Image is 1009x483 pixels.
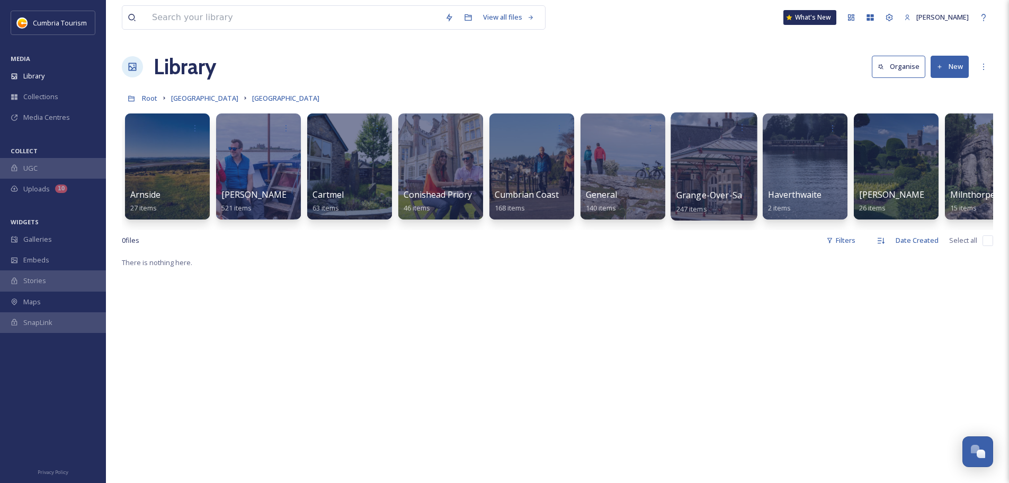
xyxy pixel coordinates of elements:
span: Embeds [23,255,49,265]
span: General [586,189,617,200]
span: 247 items [676,204,707,213]
a: Library [154,51,216,83]
span: 0 file s [122,235,139,245]
a: [PERSON_NAME] [899,7,974,28]
a: General140 items [586,190,617,213]
span: Conishead Priory [404,189,472,200]
img: images.jpg [17,17,28,28]
span: 27 items [130,203,157,213]
a: Haverthwaite2 items [768,190,822,213]
a: [PERSON_NAME]-in-[GEOGRAPHIC_DATA]521 items [221,190,388,213]
span: WIDGETS [11,218,39,226]
a: Conishead Priory46 items [404,190,472,213]
span: 140 items [586,203,616,213]
a: What's New [783,10,836,25]
span: 521 items [221,203,252,213]
a: [GEOGRAPHIC_DATA] [171,92,238,104]
span: [GEOGRAPHIC_DATA] [171,93,238,103]
span: Haverthwaite [768,189,822,200]
span: There is nothing here. [122,258,192,267]
span: Cartmel [312,189,344,200]
span: Root [142,93,157,103]
span: Privacy Policy [38,469,68,476]
span: Uploads [23,184,50,194]
span: SnapLink [23,318,52,328]
a: [GEOGRAPHIC_DATA] [252,92,319,104]
span: Milnthorpe [950,189,995,200]
a: Grange-Over-Sands247 items [676,190,757,214]
div: Filters [821,230,861,251]
a: Root [142,92,157,104]
span: 2 items [768,203,791,213]
span: UGC [23,163,38,173]
span: 63 items [312,203,339,213]
span: Select all [949,235,977,245]
span: 46 items [404,203,430,213]
span: Media Centres [23,112,70,122]
input: Search your library [147,6,440,29]
span: 15 items [950,203,977,213]
a: View all files [478,7,540,28]
span: [GEOGRAPHIC_DATA] [252,93,319,103]
a: Arnside27 items [130,190,160,213]
span: [PERSON_NAME]-in-[GEOGRAPHIC_DATA] [221,189,388,200]
span: [PERSON_NAME] [916,12,969,22]
span: Cumbrian Coast [495,189,559,200]
span: Library [23,71,44,81]
button: Open Chat [962,436,993,467]
span: Cumbria Tourism [33,18,87,28]
span: 26 items [859,203,886,213]
a: Cartmel63 items [312,190,344,213]
span: Maps [23,297,41,307]
button: New [931,56,969,77]
span: Stories [23,276,46,286]
span: MEDIA [11,55,30,63]
span: Arnside [130,189,160,200]
div: Date Created [890,230,944,251]
a: Milnthorpe15 items [950,190,995,213]
span: Galleries [23,234,52,244]
span: Collections [23,92,58,102]
span: COLLECT [11,147,38,155]
a: Privacy Policy [38,465,68,478]
span: Grange-Over-Sands [676,189,757,201]
span: 168 items [495,203,525,213]
div: 10 [55,185,67,193]
button: Organise [872,56,925,77]
a: Cumbrian Coast168 items [495,190,559,213]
